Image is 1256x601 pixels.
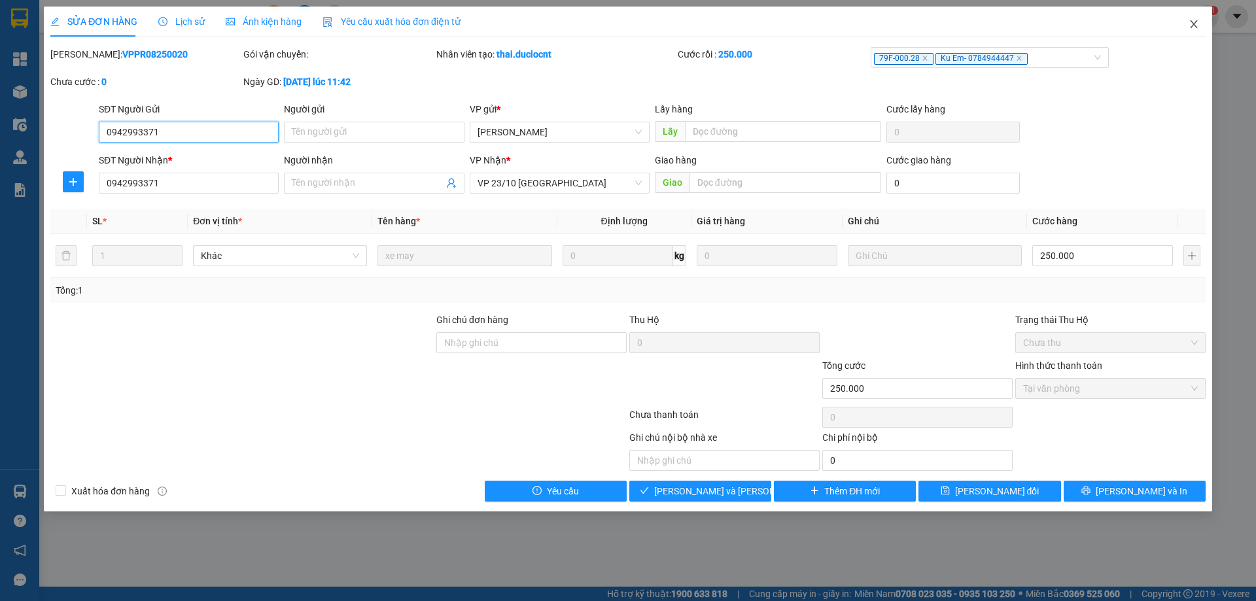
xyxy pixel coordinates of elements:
[92,216,103,226] span: SL
[629,450,820,471] input: Nhập ghi chú
[243,47,434,61] div: Gói vận chuyển:
[323,16,461,27] span: Yêu cầu xuất hóa đơn điện tử
[56,283,485,298] div: Tổng: 1
[655,172,689,193] span: Giao
[50,17,60,26] span: edit
[697,216,745,226] span: Giá trị hàng
[718,49,752,60] b: 250.000
[886,104,945,114] label: Cước lấy hàng
[1015,313,1206,327] div: Trạng thái Thu Hộ
[547,484,579,498] span: Yêu cầu
[158,17,167,26] span: clock-circle
[158,16,205,27] span: Lịch sử
[436,315,508,325] label: Ghi chú đơn hàng
[478,173,642,193] span: VP 23/10 Nha Trang
[1176,7,1212,43] button: Close
[158,487,167,496] span: info-circle
[628,407,821,430] div: Chưa thanh toán
[601,216,648,226] span: Định lượng
[1081,486,1090,496] span: printer
[63,171,84,192] button: plus
[63,177,83,187] span: plus
[941,486,950,496] span: save
[654,484,831,498] span: [PERSON_NAME] và [PERSON_NAME] hàng
[822,360,865,371] span: Tổng cước
[685,121,881,142] input: Dọc đường
[478,122,642,142] span: VP Phan Rang
[50,47,241,61] div: [PERSON_NAME]:
[886,122,1020,143] input: Cước lấy hàng
[323,17,333,27] img: icon
[122,49,188,60] b: VPPR08250020
[673,245,686,266] span: kg
[50,75,241,89] div: Chưa cước :
[1032,216,1077,226] span: Cước hàng
[284,102,464,116] div: Người gửi
[470,155,506,165] span: VP Nhận
[1016,55,1022,61] span: close
[1183,245,1200,266] button: plus
[697,245,837,266] input: 0
[886,173,1020,194] input: Cước giao hàng
[436,47,675,61] div: Nhân viên tạo:
[629,430,820,450] div: Ghi chú nội bộ nhà xe
[226,16,302,27] span: Ảnh kiện hàng
[689,172,881,193] input: Dọc đường
[774,481,916,502] button: plusThêm ĐH mới
[470,102,650,116] div: VP gửi
[377,216,420,226] span: Tên hàng
[99,153,279,167] div: SĐT Người Nhận
[655,104,693,114] span: Lấy hàng
[101,77,107,87] b: 0
[99,102,279,116] div: SĐT Người Gửi
[848,245,1022,266] input: Ghi Chú
[446,178,457,188] span: user-add
[66,484,155,498] span: Xuất hóa đơn hàng
[283,77,351,87] b: [DATE] lúc 11:42
[201,246,359,266] span: Khác
[497,49,551,60] b: thai.duclocnt
[824,484,880,498] span: Thêm ĐH mới
[284,153,464,167] div: Người nhận
[1189,19,1199,29] span: close
[1015,360,1102,371] label: Hình thức thanh toán
[226,17,235,26] span: picture
[874,53,933,65] span: 79F-000.28
[377,245,551,266] input: VD: Bàn, Ghế
[1023,333,1198,352] span: Chưa thu
[485,481,627,502] button: exclamation-circleYêu cầu
[655,121,685,142] span: Lấy
[193,216,242,226] span: Đơn vị tính
[843,209,1027,234] th: Ghi chú
[629,481,771,502] button: check[PERSON_NAME] và [PERSON_NAME] hàng
[935,53,1028,65] span: Ku Em- 0784944447
[1096,484,1187,498] span: [PERSON_NAME] và In
[243,75,434,89] div: Ngày GD:
[436,332,627,353] input: Ghi chú đơn hàng
[50,16,137,27] span: SỬA ĐƠN HÀNG
[822,430,1013,450] div: Chi phí nội bộ
[56,245,77,266] button: delete
[922,55,928,61] span: close
[655,155,697,165] span: Giao hàng
[640,486,649,496] span: check
[955,484,1039,498] span: [PERSON_NAME] đổi
[1064,481,1206,502] button: printer[PERSON_NAME] và In
[678,47,868,61] div: Cước rồi :
[532,486,542,496] span: exclamation-circle
[810,486,819,496] span: plus
[918,481,1060,502] button: save[PERSON_NAME] đổi
[886,155,951,165] label: Cước giao hàng
[1023,379,1198,398] span: Tại văn phòng
[629,315,659,325] span: Thu Hộ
